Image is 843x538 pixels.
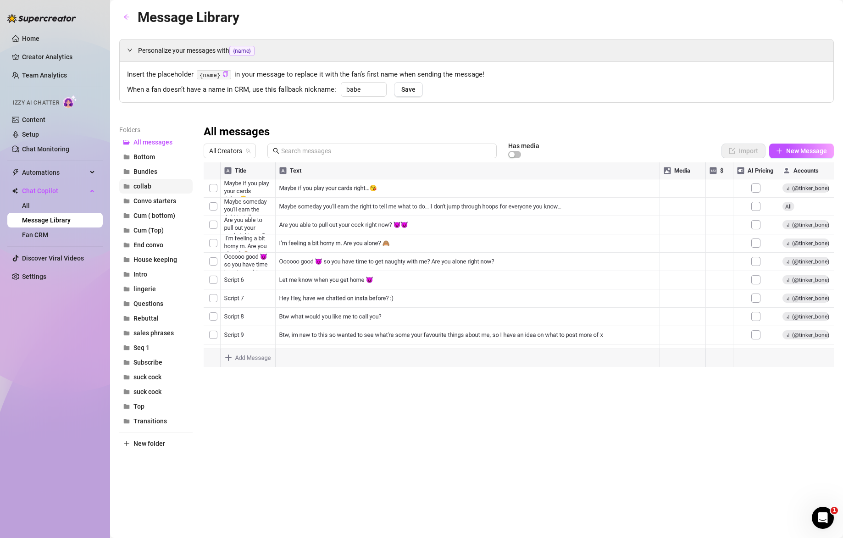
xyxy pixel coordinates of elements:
span: folder [123,212,130,219]
span: folder [123,403,130,410]
button: House keeping [119,252,193,267]
span: folder [123,344,130,351]
button: Transitions [119,414,193,428]
button: Subscribe [119,355,193,370]
span: Intro [133,271,147,278]
img: Chat Copilot [12,188,18,194]
a: Creator Analytics [22,50,95,64]
span: folder [123,388,130,395]
article: Has media [508,143,539,149]
span: Bundles [133,168,157,175]
article: Folders [119,125,193,135]
span: 1 [831,507,838,514]
span: folder [123,300,130,307]
a: Fan CRM [22,231,48,238]
code: {name} [197,70,231,80]
span: New Message [786,147,827,155]
button: Click to Copy [222,71,228,78]
img: AI Chatter [63,95,77,108]
a: Settings [22,273,46,280]
span: Subscribe [133,359,162,366]
span: Cum ( bottom) [133,212,175,219]
button: sales phrases [119,326,193,340]
button: Import [721,144,765,158]
button: collab [119,179,193,194]
span: Automations [22,165,87,180]
span: plus [776,148,782,154]
button: lingerie [119,282,193,296]
button: Bundles [119,164,193,179]
button: suck cock [119,370,193,384]
span: thunderbolt [12,169,19,176]
span: All messages [133,139,172,146]
span: Bottom [133,153,155,161]
span: lingerie [133,285,156,293]
button: New Message [769,144,834,158]
span: All Creators [209,144,250,158]
button: New folder [119,436,193,451]
button: Convo starters [119,194,193,208]
span: collab [133,183,151,190]
span: folder [123,242,130,248]
span: folder [123,315,130,322]
span: Transitions [133,417,167,425]
span: folder [123,168,130,175]
span: Questions [133,300,163,307]
span: expanded [127,47,133,53]
span: folder [123,227,130,233]
span: House keeping [133,256,177,263]
span: folder [123,286,130,292]
span: search [273,148,279,154]
span: team [245,148,251,154]
span: Save [401,86,416,93]
button: Questions [119,296,193,311]
div: Personalize your messages with{name} [120,39,833,61]
span: folder [123,271,130,277]
span: suck cock [133,388,161,395]
button: Cum (Top) [119,223,193,238]
button: Save [394,82,423,97]
a: All [22,202,30,209]
span: plus [123,440,130,447]
span: Seq 1 [133,344,150,351]
span: {name} [229,46,255,56]
span: End convo [133,241,163,249]
article: Message Library [138,6,239,28]
a: Discover Viral Videos [22,255,84,262]
button: All messages [119,135,193,150]
button: Bottom [119,150,193,164]
span: folder [123,198,130,204]
a: Team Analytics [22,72,67,79]
button: Seq 1 [119,340,193,355]
button: suck cock [119,384,193,399]
button: Rebuttal [119,311,193,326]
button: Intro [119,267,193,282]
iframe: Intercom live chat [812,507,834,529]
a: Setup [22,131,39,138]
span: folder [123,256,130,263]
a: Content [22,116,45,123]
a: Chat Monitoring [22,145,69,153]
button: End convo [119,238,193,252]
span: Rebuttal [133,315,159,322]
span: When a fan doesn’t have a name in CRM, use this fallback nickname: [127,84,336,95]
input: Search messages [281,146,491,156]
span: suck cock [133,373,161,381]
span: Izzy AI Chatter [13,99,59,107]
span: folder [123,374,130,380]
button: Top [119,399,193,414]
span: Insert the placeholder in your message to replace it with the fan’s first name when sending the m... [127,69,826,80]
span: folder [123,418,130,424]
span: arrow-left [123,14,130,20]
a: Message Library [22,216,71,224]
button: Cum ( bottom) [119,208,193,223]
span: copy [222,71,228,77]
h3: All messages [204,125,270,139]
span: folder-open [123,139,130,145]
span: folder [123,154,130,160]
span: Chat Copilot [22,183,87,198]
span: folder [123,359,130,366]
span: Convo starters [133,197,176,205]
span: Top [133,403,144,410]
span: sales phrases [133,329,174,337]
